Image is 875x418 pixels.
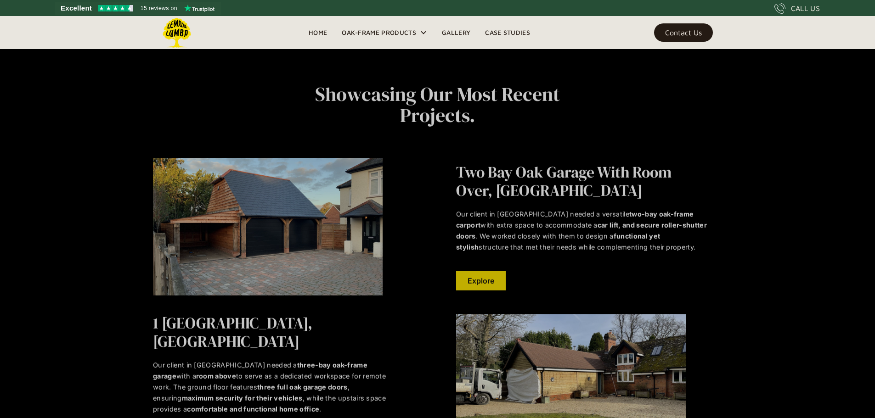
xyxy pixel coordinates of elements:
strong: two-bay oak-frame carport [456,210,694,229]
a: Gallery [435,26,478,39]
img: Trustpilot 4.5 stars [98,5,133,11]
img: Trustpilot logo [184,5,215,12]
p: Our client in [GEOGRAPHIC_DATA] needed a with a to serve as a dedicated workspace for remote work... [153,360,404,415]
strong: three-bay oak-frame garage [153,361,367,380]
h2: Showcasing our most recent projects. [293,84,582,126]
h3: 1 [GEOGRAPHIC_DATA], [GEOGRAPHIC_DATA] [153,314,404,351]
div: Oak-Frame Products [334,16,435,49]
strong: comfortable and functional home office [187,405,319,413]
strong: maximum security for their vehicles [181,394,302,402]
div: CALL US [791,3,820,14]
div: Contact Us [665,29,702,36]
a: Home [301,26,334,39]
strong: three full oak garage doors [257,383,347,391]
strong: car lift, and secure roller-shutter doors [456,221,707,240]
a: Case Studies [478,26,537,39]
a: Contact Us [654,23,713,42]
a: See Lemon Lumba reviews on Trustpilot [55,2,221,15]
span: Excellent [61,3,92,14]
div: Oak-Frame Products [342,27,416,38]
p: Our client in [GEOGRAPHIC_DATA] needed a versatile with extra space to accommodate a . We worked ... [456,209,707,253]
a: CALL US [774,3,820,14]
strong: functional yet stylish [456,232,660,251]
span: 15 reviews on [141,3,177,14]
h3: Two Bay Oak Garage with Room Over, [GEOGRAPHIC_DATA] [456,163,707,200]
strong: room above [196,372,236,380]
a: Explore [456,271,506,290]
